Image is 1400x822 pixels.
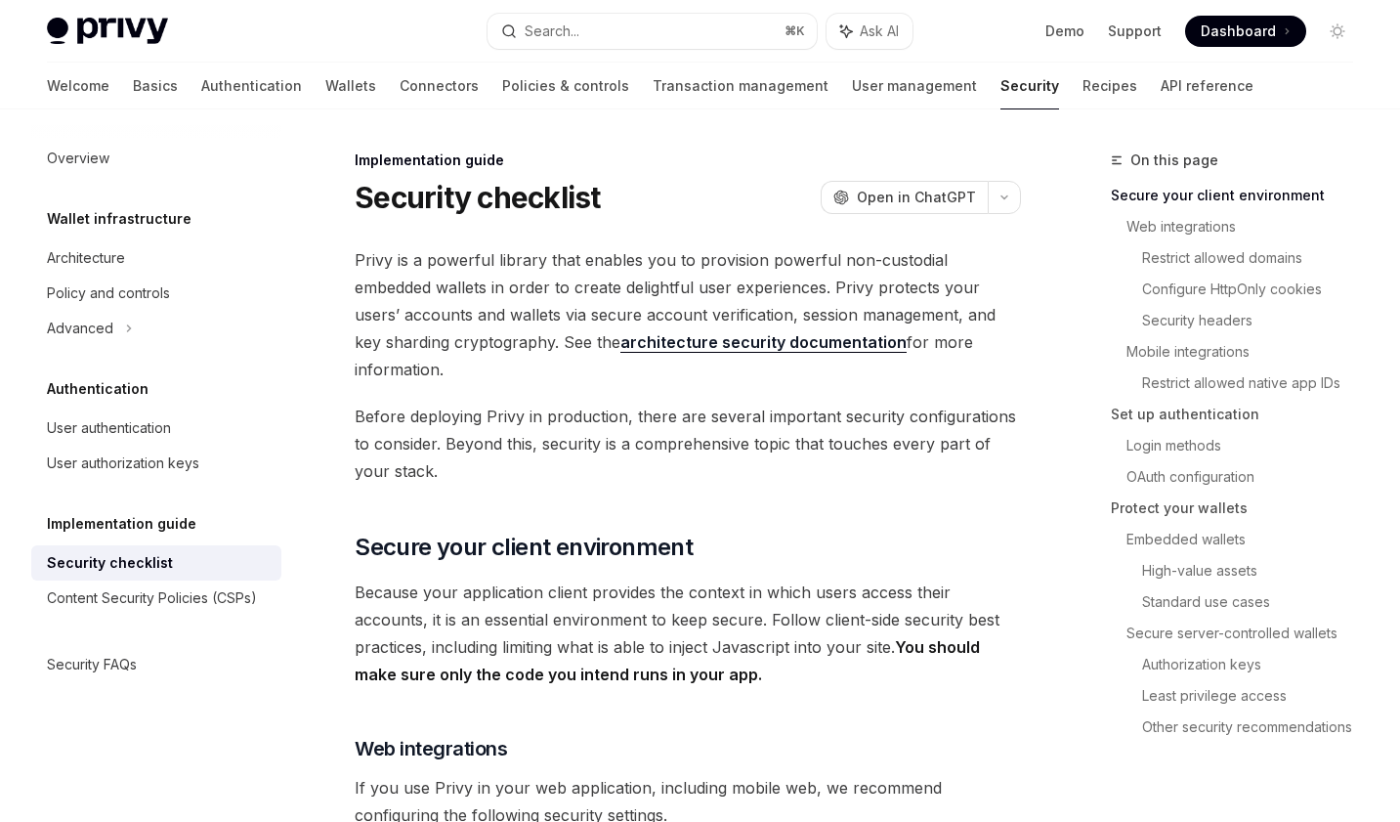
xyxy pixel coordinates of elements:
[47,512,196,536] h5: Implementation guide
[1082,63,1137,109] a: Recipes
[31,141,281,176] a: Overview
[1142,586,1369,618] a: Standard use cases
[31,411,281,446] a: User authentication
[1142,242,1369,274] a: Restrict allowed domains
[31,446,281,481] a: User authorization keys
[1142,712,1369,743] a: Other security recommendations
[852,63,977,109] a: User management
[1142,305,1369,336] a: Security headers
[1142,555,1369,586] a: High-value assets
[47,281,170,305] div: Policy and controls
[133,63,178,109] a: Basics
[47,317,113,340] div: Advanced
[1142,368,1369,399] a: Restrict allowed native app IDs
[31,581,281,616] a: Content Security Policies (CSPs)
[47,452,199,475] div: User authorization keys
[47,63,109,109] a: Welcome
[201,63,302,109] a: Authentication
[860,22,899,41] span: Ask AI
[1126,461,1369,493] a: OAuth configuration
[1142,274,1369,305] a: Configure HttpOnly cookies
[525,20,579,43] div: Search...
[47,246,125,270] div: Architecture
[47,18,168,45] img: light logo
[400,63,479,109] a: Connectors
[355,579,1021,688] span: Because your application client provides the context in which users access their accounts, it is ...
[31,240,281,276] a: Architecture
[1142,649,1369,680] a: Authorization keys
[355,532,693,563] span: Secure your client environment
[1126,211,1369,242] a: Web integrations
[355,151,1021,170] div: Implementation guide
[1130,149,1218,172] span: On this page
[355,180,601,215] h1: Security checklist
[1045,22,1084,41] a: Demo
[1126,430,1369,461] a: Login methods
[1142,680,1369,712] a: Least privilege access
[31,545,281,581] a: Security checklist
[1322,16,1353,47] button: Toggle dark mode
[1000,63,1059,109] a: Security
[1111,493,1369,524] a: Protect your wallets
[1111,180,1369,211] a: Secure your client environment
[47,551,173,575] div: Security checklist
[785,23,805,39] span: ⌘ K
[47,207,191,231] h5: Wallet infrastructure
[1111,399,1369,430] a: Set up authentication
[1108,22,1162,41] a: Support
[620,332,907,353] a: architecture security documentation
[47,147,109,170] div: Overview
[1185,16,1306,47] a: Dashboard
[653,63,828,109] a: Transaction management
[47,586,257,610] div: Content Security Policies (CSPs)
[1126,336,1369,368] a: Mobile integrations
[355,246,1021,383] span: Privy is a powerful library that enables you to provision powerful non-custodial embedded wallets...
[1126,524,1369,555] a: Embedded wallets
[355,403,1021,485] span: Before deploying Privy in production, there are several important security configurations to cons...
[325,63,376,109] a: Wallets
[355,735,507,762] span: Web integrations
[857,188,976,207] span: Open in ChatGPT
[502,63,629,109] a: Policies & controls
[1126,618,1369,649] a: Secure server-controlled wallets
[1201,22,1276,41] span: Dashboard
[1161,63,1253,109] a: API reference
[47,416,171,440] div: User authentication
[47,653,137,676] div: Security FAQs
[821,181,988,214] button: Open in ChatGPT
[47,377,148,401] h5: Authentication
[488,14,817,49] button: Search...⌘K
[31,647,281,682] a: Security FAQs
[827,14,912,49] button: Ask AI
[31,276,281,311] a: Policy and controls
